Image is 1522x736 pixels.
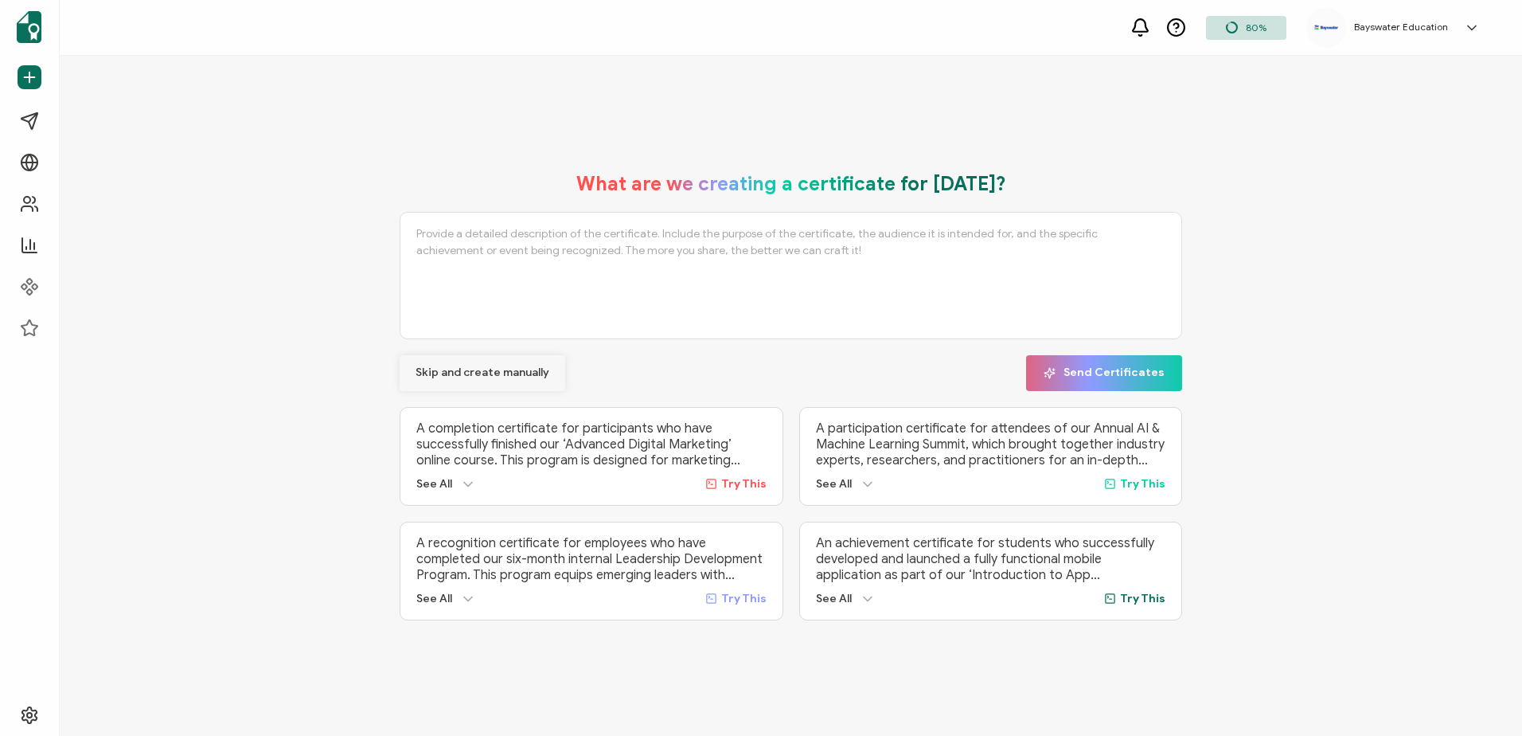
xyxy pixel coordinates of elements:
[1026,355,1182,391] button: Send Certificates
[721,477,767,491] span: Try This
[416,367,549,378] span: Skip and create manually
[816,421,1165,468] p: A participation certificate for attendees of our Annual AI & Machine Learning Summit, which broug...
[721,592,767,605] span: Try This
[1246,22,1266,33] span: 80%
[400,355,565,391] button: Skip and create manually
[1354,22,1448,33] h5: Bayswater Education
[416,477,452,491] span: See All
[1120,477,1165,491] span: Try This
[816,535,1165,583] p: An achievement certificate for students who successfully developed and launched a fully functiona...
[1120,592,1165,605] span: Try This
[416,535,766,583] p: A recognition certificate for employees who have completed our six-month internal Leadership Deve...
[416,421,766,468] p: A completion certificate for participants who have successfully finished our ‘Advanced Digital Ma...
[17,11,41,43] img: sertifier-logomark-colored.svg
[1044,367,1165,379] span: Send Certificates
[816,477,852,491] span: See All
[816,592,852,605] span: See All
[576,172,1006,196] h1: What are we creating a certificate for [DATE]?
[1314,25,1338,30] img: e421b917-46e4-4ebc-81ec-125abdc7015c.png
[1257,556,1522,736] iframe: Chat Widget
[416,592,452,605] span: See All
